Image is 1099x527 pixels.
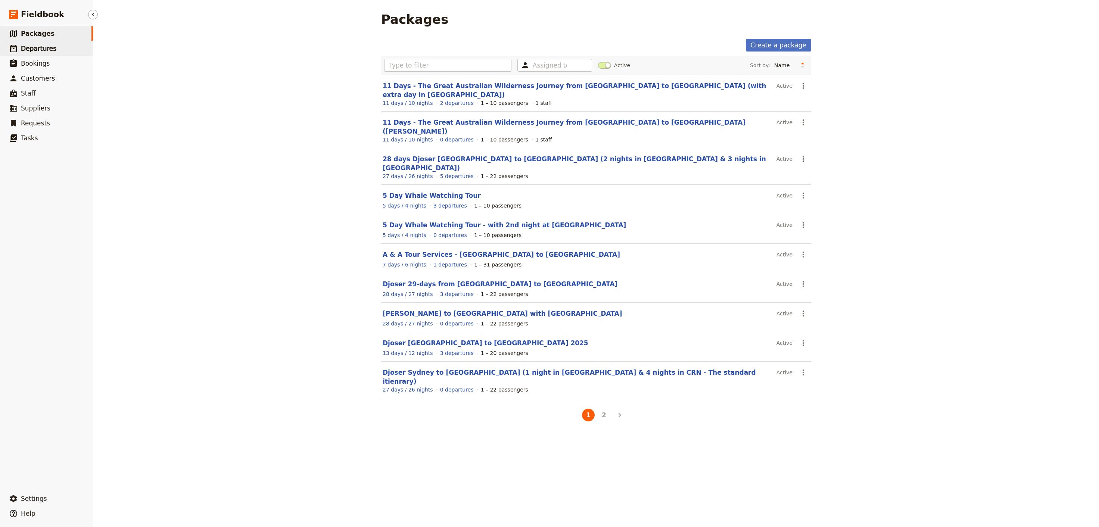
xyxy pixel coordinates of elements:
[776,307,793,320] div: Active
[481,320,528,327] div: 1 – 22 passengers
[750,62,770,69] span: Sort by:
[797,60,808,71] button: Change sort direction
[383,203,426,209] span: 5 days / 4 nights
[383,369,756,385] a: Djoser Sydney to [GEOGRAPHIC_DATA] (1 night in [GEOGRAPHIC_DATA] & 4 nights in CRN - The standard...
[614,62,630,69] span: Active
[21,510,35,517] span: Help
[474,202,522,209] div: 1 – 10 passengers
[776,116,793,129] div: Active
[433,202,467,209] a: View the departures for this package
[776,278,793,290] div: Active
[383,231,426,239] a: View the itinerary for this package
[21,495,47,502] span: Settings
[481,99,528,107] div: 1 – 10 passengers
[776,79,793,92] div: Active
[21,90,36,97] span: Staff
[383,310,622,317] a: [PERSON_NAME] to [GEOGRAPHIC_DATA] with [GEOGRAPHIC_DATA]
[481,386,528,393] div: 1 – 22 passengers
[440,290,474,298] a: View the departures for this package
[21,60,50,67] span: Bookings
[383,320,433,327] a: View the itinerary for this package
[797,278,810,290] button: Actions
[383,280,618,288] a: Djoser 29-days from [GEOGRAPHIC_DATA] to [GEOGRAPHIC_DATA]
[440,99,474,107] a: View the departures for this package
[433,261,467,268] a: View the departures for this package
[776,153,793,165] div: Active
[383,321,433,327] span: 28 days / 27 nights
[474,261,522,268] div: 1 – 31 passengers
[383,339,588,347] a: Djoser [GEOGRAPHIC_DATA] to [GEOGRAPHIC_DATA] 2025
[21,134,38,142] span: Tasks
[21,30,55,37] span: Packages
[797,116,810,129] button: Actions
[797,189,810,202] button: Actions
[598,409,610,421] button: 2
[21,9,64,20] span: Fieldbook
[433,231,467,239] a: View the departures for this package
[383,202,426,209] a: View the itinerary for this package
[797,366,810,379] button: Actions
[383,99,433,107] a: View the itinerary for this package
[474,231,522,239] div: 1 – 10 passengers
[481,349,528,357] div: 1 – 20 passengers
[383,251,620,258] a: A & A Tour Services - [GEOGRAPHIC_DATA] to [GEOGRAPHIC_DATA]
[776,219,793,231] div: Active
[383,221,626,229] a: 5 Day Whale Watching Tour - with 2nd night at [GEOGRAPHIC_DATA]
[383,387,433,393] span: 27 days / 26 nights
[746,39,811,52] a: Create a package
[383,136,433,143] a: View the itinerary for this package
[383,291,433,297] span: 28 days / 27 nights
[776,248,793,261] div: Active
[383,155,766,172] a: 28 days Djoser [GEOGRAPHIC_DATA] to [GEOGRAPHIC_DATA] (2 nights in [GEOGRAPHIC_DATA] & 3 nights i...
[21,45,56,52] span: Departures
[771,60,797,71] select: Sort by:
[440,320,474,327] a: View the departures for this package
[383,262,426,268] span: 7 days / 6 nights
[383,350,433,356] span: 13 days / 12 nights
[535,136,552,143] div: 1 staff
[535,99,552,107] div: 1 staff
[21,119,50,127] span: Requests
[582,409,595,421] button: 1
[440,349,474,357] a: View the departures for this package
[383,137,433,143] span: 11 days / 10 nights
[797,219,810,231] button: Actions
[383,349,433,357] a: View the itinerary for this package
[21,75,55,82] span: Customers
[440,136,474,143] a: View the departures for this package
[440,172,474,180] a: View the departures for this package
[88,10,98,19] button: Hide menu
[383,173,433,179] span: 27 days / 26 nights
[613,409,626,421] button: Next
[797,307,810,320] button: Actions
[381,12,448,27] h1: Packages
[384,59,511,72] input: Type to filter
[776,366,793,379] div: Active
[383,261,426,268] a: View the itinerary for this package
[383,192,481,199] a: 5 Day Whale Watching Tour
[440,386,474,393] a: View the departures for this package
[797,337,810,349] button: Actions
[797,248,810,261] button: Actions
[776,337,793,349] div: Active
[797,153,810,165] button: Actions
[383,172,433,180] a: View the itinerary for this package
[21,105,50,112] span: Suppliers
[383,82,766,99] a: 11 Days - The Great Australian Wilderness Journey from [GEOGRAPHIC_DATA] to [GEOGRAPHIC_DATA] (wi...
[533,61,567,70] input: Assigned to
[481,172,528,180] div: 1 – 22 passengers
[481,136,528,143] div: 1 – 10 passengers
[383,119,745,135] a: 11 Days - The Great Australian Wilderness Journey from [GEOGRAPHIC_DATA] to [GEOGRAPHIC_DATA] ([P...
[797,79,810,92] button: Actions
[565,407,628,423] ul: Pagination
[383,386,433,393] a: View the itinerary for this package
[383,290,433,298] a: View the itinerary for this package
[481,290,528,298] div: 1 – 22 passengers
[776,189,793,202] div: Active
[383,232,426,238] span: 5 days / 4 nights
[383,100,433,106] span: 11 days / 10 nights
